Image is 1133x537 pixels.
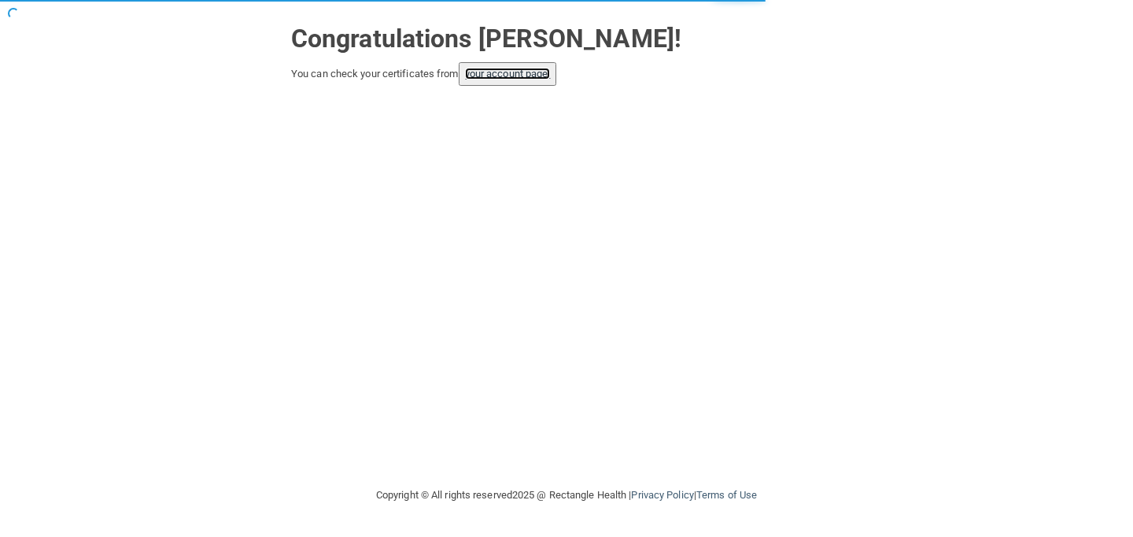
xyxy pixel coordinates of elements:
div: You can check your certificates from [291,62,842,86]
a: your account page! [465,68,551,80]
div: Copyright © All rights reserved 2025 @ Rectangle Health | | [279,470,854,520]
a: Terms of Use [696,489,757,501]
a: Privacy Policy [631,489,693,501]
button: your account page! [459,62,557,86]
strong: Congratulations [PERSON_NAME]! [291,24,681,54]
